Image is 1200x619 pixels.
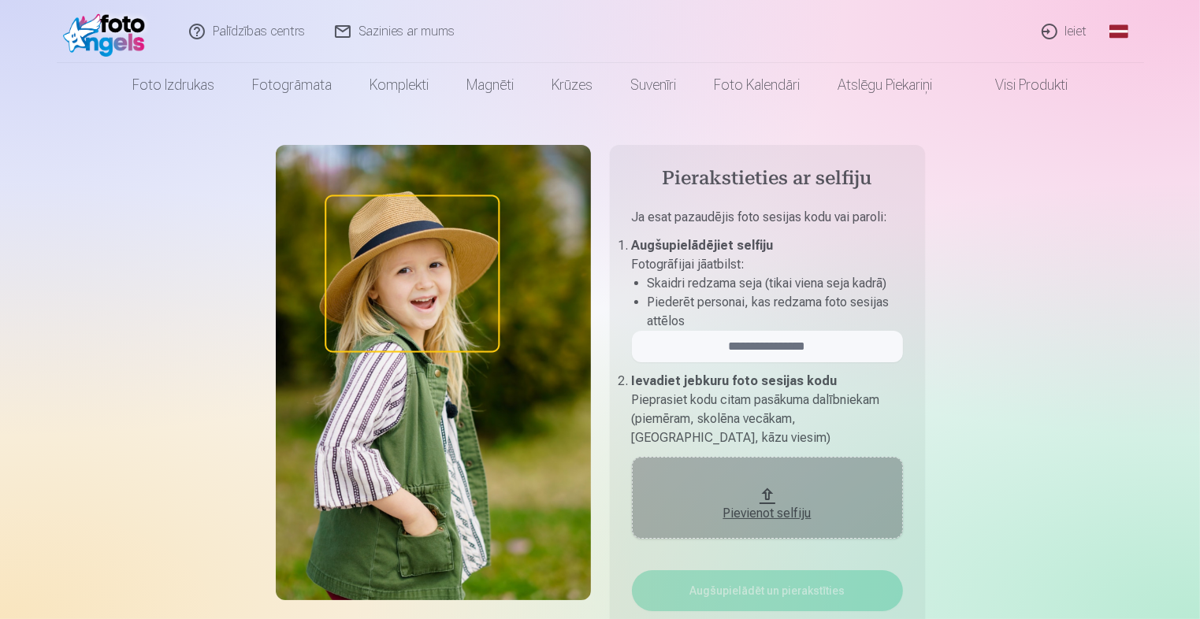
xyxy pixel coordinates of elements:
a: Krūzes [533,63,611,107]
h4: Pierakstieties ar selfiju [632,167,903,192]
a: Atslēgu piekariņi [819,63,951,107]
a: Foto izdrukas [113,63,233,107]
a: Komplekti [351,63,448,107]
a: Fotogrāmata [233,63,351,107]
button: Augšupielādēt un pierakstīties [632,570,903,611]
a: Foto kalendāri [695,63,819,107]
li: Skaidri redzama seja (tikai viena seja kadrā) [648,274,903,293]
p: Pieprasiet kodu citam pasākuma dalībniekam (piemēram, skolēna vecākam, [GEOGRAPHIC_DATA], kāzu vi... [632,391,903,447]
li: Piederēt personai, kas redzama foto sesijas attēlos [648,293,903,331]
b: Ievadiet jebkuru foto sesijas kodu [632,373,838,388]
a: Magnēti [448,63,533,107]
div: Pievienot selfiju [648,504,887,523]
p: Ja esat pazaudējis foto sesijas kodu vai paroli : [632,208,903,236]
b: Augšupielādējiet selfiju [632,238,774,253]
button: Pievienot selfiju [632,457,903,539]
a: Suvenīri [611,63,695,107]
p: Fotogrāfijai jāatbilst : [632,255,903,274]
img: /fa1 [63,6,154,57]
a: Visi produkti [951,63,1087,107]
